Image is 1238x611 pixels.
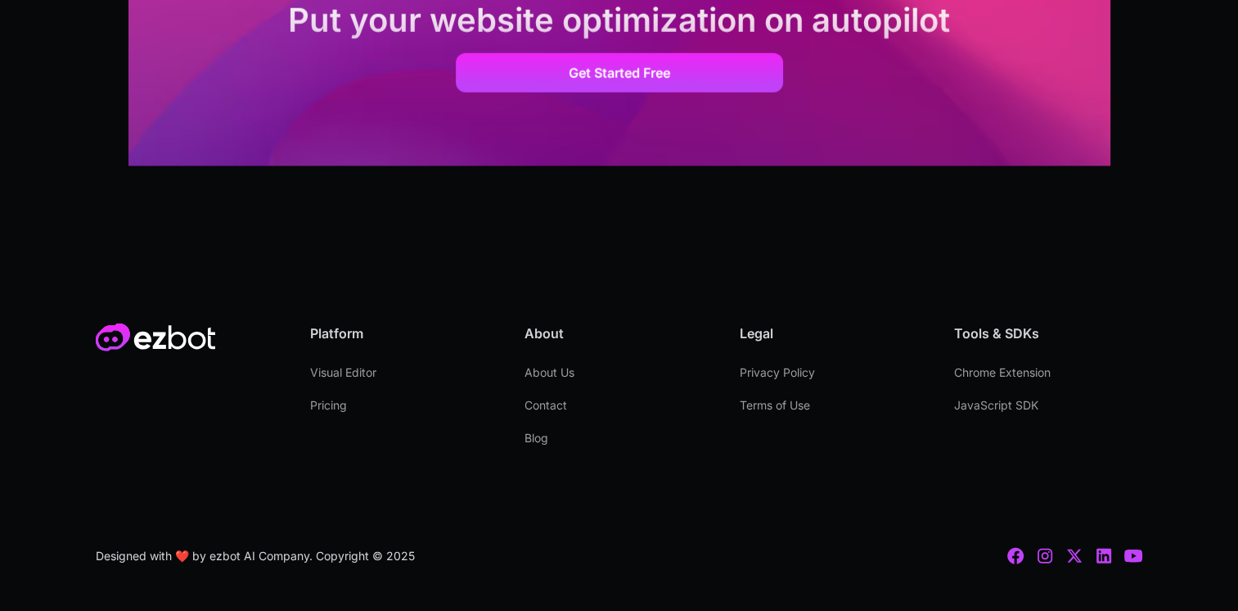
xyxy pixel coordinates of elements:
[740,324,928,343] div: Legal
[740,356,815,389] a: Privacy Policy
[524,356,574,389] a: About Us
[524,324,713,343] div: About
[954,356,1051,389] a: Chrome Extension
[310,389,347,422] a: Pricing
[954,389,1038,422] a: JavaScript SDK
[310,324,498,343] div: Platform
[524,422,548,455] a: Blog
[96,546,415,566] div: Designed with ❤️ by ezbot AI Company. Copyright © 2025
[456,53,783,93] a: Get Started Free
[524,389,567,422] a: Contact
[310,356,376,389] a: Visual Editor
[740,389,810,422] a: Terms of Use
[954,324,1142,343] div: Tools & SDKs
